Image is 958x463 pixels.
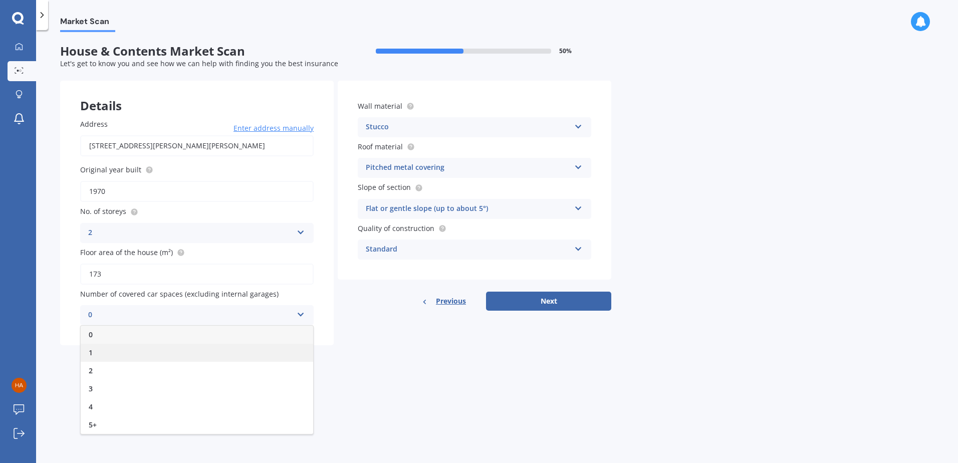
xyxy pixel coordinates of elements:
[60,17,115,30] span: Market Scan
[80,289,279,299] span: Number of covered car spaces (excluding internal garages)
[358,142,403,151] span: Roof material
[80,165,141,174] span: Original year built
[60,81,334,111] div: Details
[436,294,466,309] span: Previous
[80,207,126,216] span: No. of storeys
[80,119,108,129] span: Address
[366,203,570,215] div: Flat or gentle slope (up to about 5°)
[80,248,173,257] span: Floor area of the house (m²)
[12,378,27,393] img: 8127145185ff23b149a2c292d9171ea1
[486,292,611,311] button: Next
[88,227,293,239] div: 2
[358,101,402,111] span: Wall material
[80,135,314,156] input: Enter address
[80,264,314,285] input: Enter floor area
[358,183,411,192] span: Slope of section
[60,59,338,68] span: Let's get to know you and see how we can help with finding you the best insurance
[233,123,314,133] span: Enter address manually
[366,121,570,133] div: Stucco
[89,402,93,411] span: 4
[80,181,314,202] input: Enter year
[559,48,572,55] span: 50 %
[89,384,93,393] span: 3
[88,309,293,321] div: 0
[358,223,434,233] span: Quality of construction
[89,420,97,429] span: 5+
[366,244,570,256] div: Standard
[366,162,570,174] div: Pitched metal covering
[60,44,336,59] span: House & Contents Market Scan
[89,366,93,375] span: 2
[89,330,93,339] span: 0
[89,348,93,357] span: 1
